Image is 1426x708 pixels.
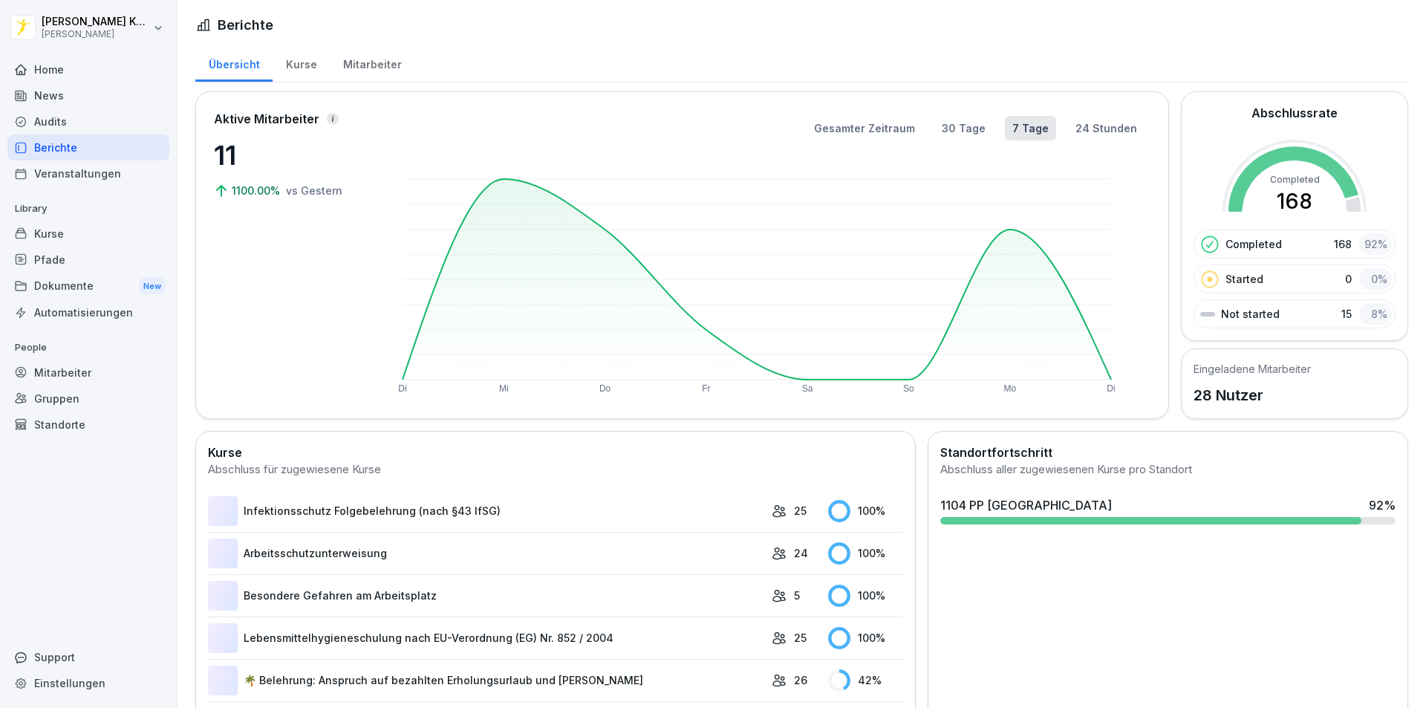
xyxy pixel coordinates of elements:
[828,585,903,607] div: 100 %
[7,108,169,134] a: Audits
[702,383,710,394] text: Fr
[794,503,807,519] p: 25
[208,666,764,695] a: 🌴 Belehrung: Anspruch auf bezahlten Erholungsurlaub und [PERSON_NAME]
[195,44,273,82] a: Übersicht
[828,627,903,649] div: 100 %
[1194,361,1311,377] h5: Eingeladene Mitarbeiter
[807,116,922,140] button: Gesamter Zeitraum
[7,360,169,386] a: Mitarbeiter
[42,29,150,39] p: [PERSON_NAME]
[802,383,813,394] text: Sa
[214,110,319,128] p: Aktive Mitarbeiter
[398,383,406,394] text: Di
[7,160,169,186] a: Veranstaltungen
[499,383,509,394] text: Mi
[599,383,611,394] text: Do
[330,44,414,82] a: Mitarbeiter
[7,670,169,696] a: Einstellungen
[286,183,342,198] p: vs Gestern
[903,383,914,394] text: So
[7,197,169,221] p: Library
[273,44,330,82] a: Kurse
[828,542,903,565] div: 100 %
[828,669,903,692] div: 42 %
[208,444,903,461] h2: Kurse
[1005,116,1056,140] button: 7 Tage
[7,273,169,300] a: DokumenteNew
[1107,383,1115,394] text: Di
[7,273,169,300] div: Dokumente
[1369,496,1396,514] div: 92 %
[7,247,169,273] a: Pfade
[1194,384,1311,406] p: 28 Nutzer
[934,116,993,140] button: 30 Tage
[208,581,764,611] a: Besondere Gefahren am Arbeitsplatz
[7,336,169,360] p: People
[1341,306,1352,322] p: 15
[7,386,169,412] a: Gruppen
[208,496,764,526] a: Infektionsschutz Folgebelehrung (nach §43 IfSG)
[7,82,169,108] a: News
[1225,271,1263,287] p: Started
[7,299,169,325] a: Automatisierungen
[794,588,800,603] p: 5
[1359,233,1392,255] div: 92 %
[1345,271,1352,287] p: 0
[934,490,1401,530] a: 1104 PP [GEOGRAPHIC_DATA]92%
[1359,268,1392,290] div: 0 %
[794,672,807,688] p: 26
[1334,236,1352,252] p: 168
[214,135,362,175] p: 11
[794,545,808,561] p: 24
[232,183,283,198] p: 1100.00%
[7,221,169,247] a: Kurse
[208,623,764,653] a: Lebensmittelhygieneschulung nach EU-Verordnung (EG) Nr. 852 / 2004
[940,444,1396,461] h2: Standortfortschritt
[42,16,150,28] p: [PERSON_NAME] Kuschel
[140,278,165,295] div: New
[7,56,169,82] a: Home
[1068,116,1145,140] button: 24 Stunden
[208,539,764,568] a: Arbeitsschutzunterweisung
[1225,236,1282,252] p: Completed
[794,630,807,646] p: 25
[940,496,1112,514] div: 1104 PP [GEOGRAPHIC_DATA]
[1221,306,1280,322] p: Not started
[1251,104,1338,122] h2: Abschlussrate
[7,644,169,670] div: Support
[208,461,903,478] div: Abschluss für zugewiesene Kurse
[828,500,903,522] div: 100 %
[940,461,1396,478] div: Abschluss aller zugewiesenen Kurse pro Standort
[7,134,169,160] a: Berichte
[1359,303,1392,325] div: 8 %
[7,412,169,438] a: Standorte
[218,15,273,35] h1: Berichte
[1003,383,1016,394] text: Mo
